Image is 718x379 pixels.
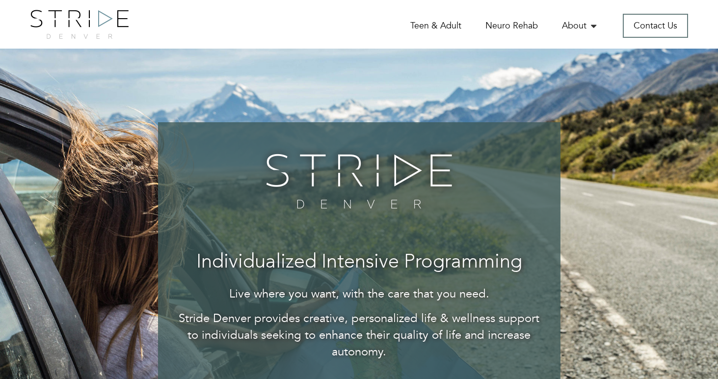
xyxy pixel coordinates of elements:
a: Neuro Rehab [485,20,538,32]
a: Contact Us [623,14,688,38]
p: Live where you want, with the care that you need. [178,286,541,302]
img: logo.png [30,10,129,39]
img: banner-logo.png [260,147,458,216]
a: About [562,20,599,32]
a: Teen & Adult [410,20,461,32]
p: Stride Denver provides creative, personalized life & wellness support to individuals seeking to e... [178,310,541,361]
h3: Individualized Intensive Programming [178,252,541,273]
